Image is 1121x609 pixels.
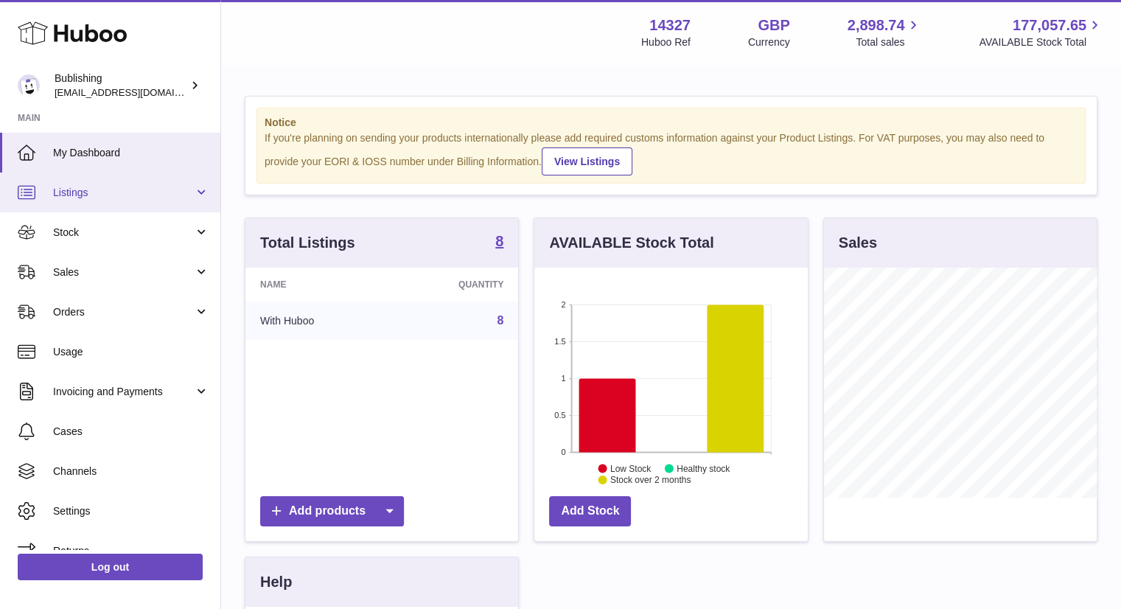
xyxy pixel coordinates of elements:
[53,305,194,319] span: Orders
[562,448,566,456] text: 0
[389,268,518,302] th: Quantity
[245,268,389,302] th: Name
[55,86,217,98] span: [EMAIL_ADDRESS][DOMAIN_NAME]
[555,411,566,420] text: 0.5
[549,496,631,526] a: Add Stock
[18,554,203,580] a: Log out
[260,572,292,592] h3: Help
[748,35,790,49] div: Currency
[265,131,1078,175] div: If you're planning on sending your products internationally please add required customs informati...
[649,15,691,35] strong: 14327
[53,425,209,439] span: Cases
[18,74,40,97] img: regine@bublishing.com
[53,464,209,478] span: Channels
[555,337,566,346] text: 1.5
[610,475,691,485] text: Stock over 2 months
[839,233,877,253] h3: Sales
[53,385,194,399] span: Invoicing and Payments
[562,300,566,309] text: 2
[53,186,194,200] span: Listings
[848,15,905,35] span: 2,898.74
[53,265,194,279] span: Sales
[610,463,652,473] text: Low Stock
[979,35,1103,49] span: AVAILABLE Stock Total
[562,374,566,383] text: 1
[260,496,404,526] a: Add products
[979,15,1103,49] a: 177,057.65 AVAILABLE Stock Total
[53,345,209,359] span: Usage
[265,116,1078,130] strong: Notice
[55,72,187,100] div: Bublishing
[856,35,921,49] span: Total sales
[758,15,789,35] strong: GBP
[245,302,389,340] td: With Huboo
[677,463,730,473] text: Healthy stock
[641,35,691,49] div: Huboo Ref
[1013,15,1086,35] span: 177,057.65
[848,15,922,49] a: 2,898.74 Total sales
[495,234,503,248] strong: 8
[497,314,503,327] a: 8
[542,147,632,175] a: View Listings
[53,146,209,160] span: My Dashboard
[53,504,209,518] span: Settings
[495,234,503,251] a: 8
[53,226,194,240] span: Stock
[260,233,355,253] h3: Total Listings
[549,233,713,253] h3: AVAILABLE Stock Total
[53,544,209,558] span: Returns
